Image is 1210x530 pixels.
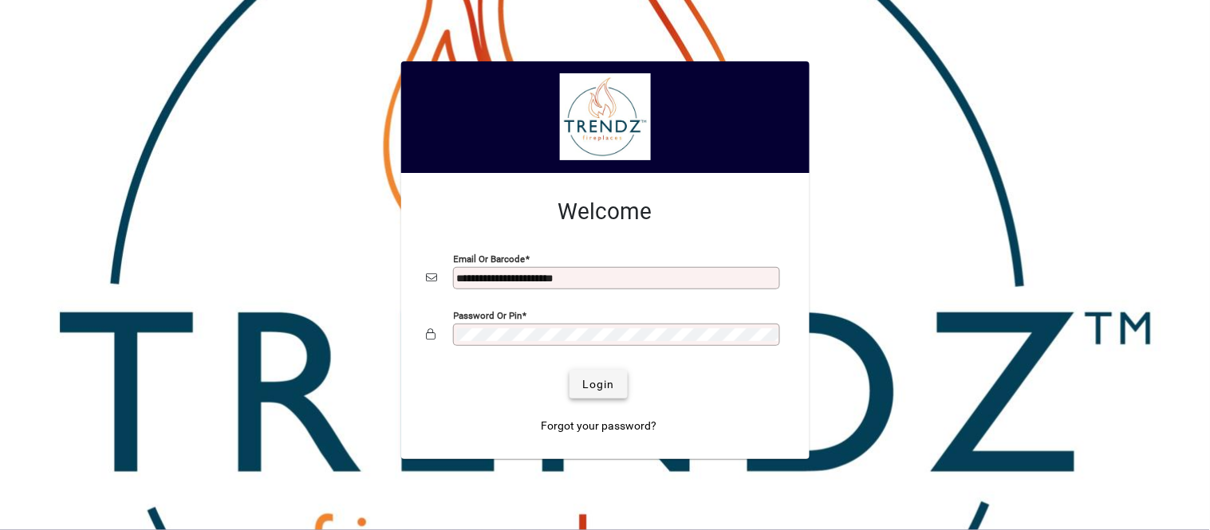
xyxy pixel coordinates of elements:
[582,376,615,393] span: Login
[454,253,526,265] mat-label: Email or Barcode
[541,418,656,434] span: Forgot your password?
[534,411,663,440] a: Forgot your password?
[570,370,628,398] button: Login
[454,310,522,321] mat-label: Password or Pin
[427,198,784,226] h2: Welcome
